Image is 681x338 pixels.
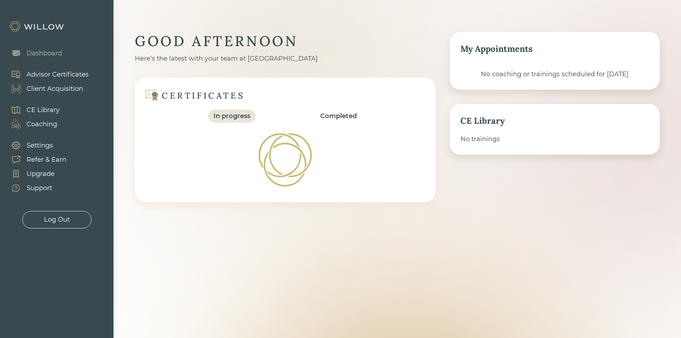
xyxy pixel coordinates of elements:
[214,111,250,121] div: In progress
[4,103,60,117] a: CE Library
[460,43,649,55] div: My Appointments
[4,82,89,96] a: Client Acquisition
[4,167,66,181] a: Upgrade
[4,138,66,153] a: Settings
[44,215,70,225] div: Log Out
[4,46,62,60] a: Dashboard
[162,90,245,101] div: CERTIFICATES
[9,21,66,32] img: Willow
[135,54,436,63] div: Here’s the latest with your team at [GEOGRAPHIC_DATA]
[27,120,57,129] div: Coaching
[27,141,53,150] div: Settings
[460,134,649,144] div: No trainings
[4,153,66,167] a: Refer & Earn
[27,49,62,58] div: Dashboard
[460,115,649,127] div: CE Library
[4,67,89,82] a: Advisor Certificates
[27,155,66,165] div: Refer & Earn
[27,84,83,94] div: Client Acquisition
[27,183,52,193] div: Support
[320,111,357,121] div: Completed
[27,105,60,115] div: CE Library
[27,169,55,179] div: Upgrade
[135,32,436,50] div: GOOD AFTERNOON
[460,70,649,79] div: No coaching or trainings scheduled for [DATE]
[27,70,89,79] div: Advisor Certificates
[4,117,60,131] a: Coaching
[254,128,317,192] img: Loading!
